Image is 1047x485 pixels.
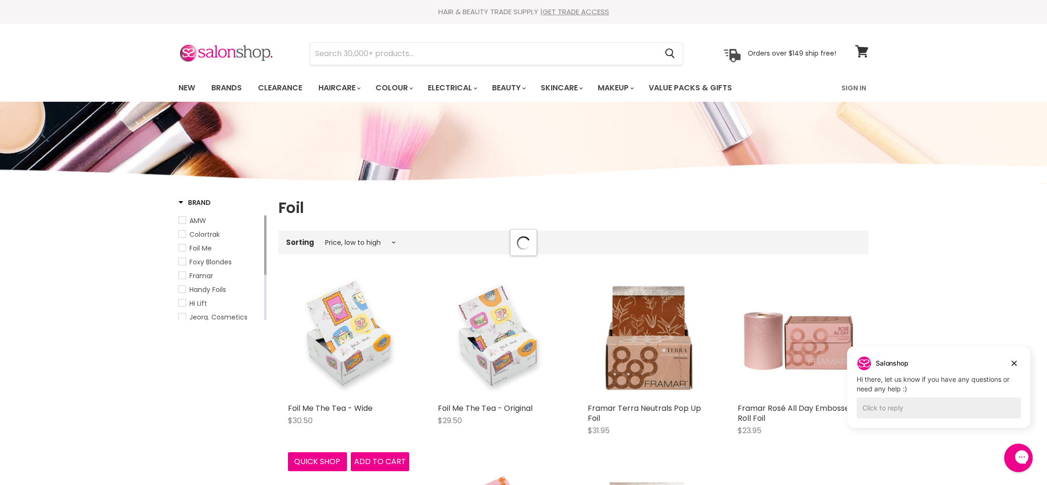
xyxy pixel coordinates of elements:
a: Framar Rosé All Day Embossed Roll Foil [738,403,854,424]
span: $29.50 [438,415,462,426]
img: Foil Me The Tea - Original [438,277,559,398]
a: Foil Me The Tea - Original [438,403,533,414]
a: Hi Lift [178,298,262,309]
span: $23.95 [738,425,761,436]
span: Add to cart [354,456,406,467]
span: Framar [189,271,213,281]
a: New [171,78,202,98]
a: Foxy Blondes [178,257,262,267]
a: AMW [178,215,262,226]
button: Search [657,43,682,65]
a: Colour [368,78,419,98]
h3: Brand [178,198,211,207]
label: Sorting [286,238,314,246]
a: Foil Me The Tea - Wide [288,403,373,414]
span: Handy Foils [189,285,226,294]
span: Foil Me [189,243,212,253]
nav: Main [167,74,880,102]
button: Quick shop [288,452,347,471]
span: AMW [189,216,206,225]
span: $30.50 [288,415,313,426]
a: Makeup [591,78,640,98]
a: Value Packs & Gifts [642,78,739,98]
a: Clearance [251,78,309,98]
a: Brands [204,78,249,98]
h1: Foil [278,198,869,218]
ul: Main menu [171,74,788,102]
a: Electrical [421,78,483,98]
a: Haircare [311,78,366,98]
a: Skincare [533,78,589,98]
img: Framar Terra Neutrals Pop Up Foil [588,277,709,398]
form: Product [310,42,683,65]
p: Orders over $149 ship free! [748,49,836,58]
a: Sign In [836,78,872,98]
span: Hi Lift [189,299,207,308]
iframe: Gorgias live chat campaigns [840,345,1037,442]
img: Foil Me The Tea - Wide [288,277,409,398]
a: GET TRADE ACCESS [543,7,609,17]
iframe: Gorgias live chat messenger [999,440,1037,475]
span: Foxy Blondes [189,257,232,267]
div: HAIR & BEAUTY TRADE SUPPLY | [167,7,880,17]
a: Framar [178,271,262,281]
span: Colortrak [189,230,220,239]
a: Jeorg. Cosmetics [178,312,262,322]
a: Foil Me [178,243,262,253]
img: Framar Rosé All Day Embossed Roll Foil [738,277,859,398]
span: Jeorg. Cosmetics [189,312,247,322]
input: Search [310,43,657,65]
button: Add to cart [351,452,410,471]
a: Colortrak [178,229,262,240]
span: $31.95 [588,425,610,436]
a: Framar Terra Neutrals Pop Up Foil [588,403,701,424]
a: Handy Foils [178,284,262,295]
a: Beauty [485,78,532,98]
